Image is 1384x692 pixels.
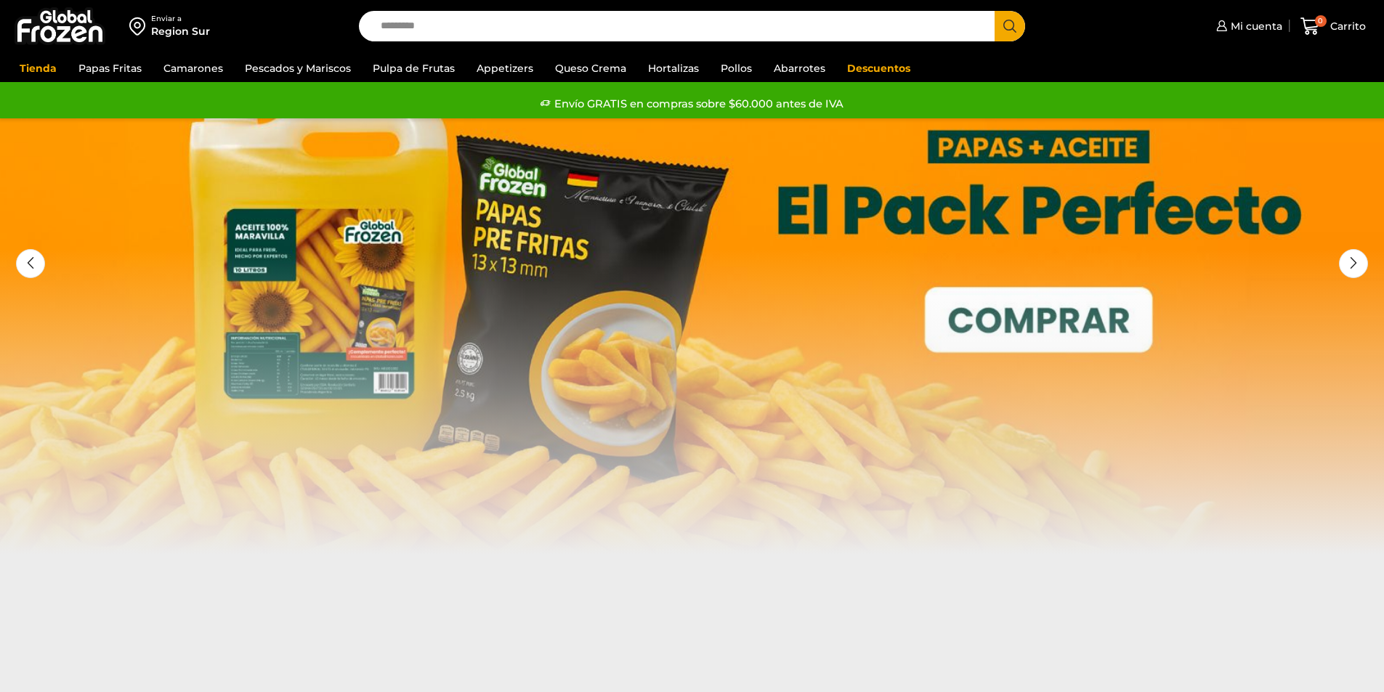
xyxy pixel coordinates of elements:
[151,14,210,24] div: Enviar a
[766,54,833,82] a: Abarrotes
[71,54,149,82] a: Papas Fritas
[1297,9,1369,44] a: 0 Carrito
[238,54,358,82] a: Pescados y Mariscos
[840,54,918,82] a: Descuentos
[12,54,64,82] a: Tienda
[1327,19,1366,33] span: Carrito
[1227,19,1282,33] span: Mi cuenta
[469,54,541,82] a: Appetizers
[129,14,151,38] img: address-field-icon.svg
[641,54,706,82] a: Hortalizas
[713,54,759,82] a: Pollos
[365,54,462,82] a: Pulpa de Frutas
[156,54,230,82] a: Camarones
[151,24,210,38] div: Region Sur
[995,11,1025,41] button: Search button
[548,54,634,82] a: Queso Crema
[1315,15,1327,27] span: 0
[1213,12,1282,41] a: Mi cuenta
